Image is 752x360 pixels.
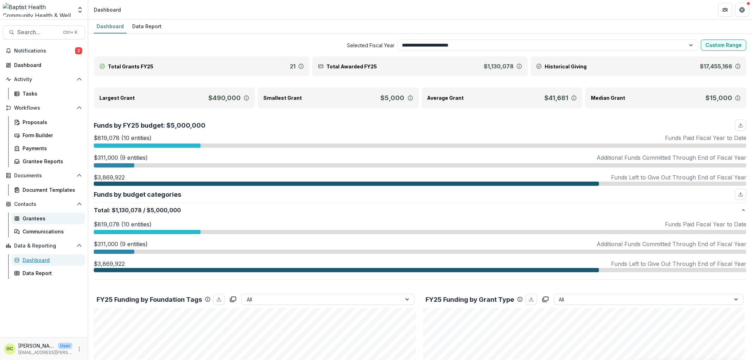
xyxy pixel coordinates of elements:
span: Activity [14,77,74,83]
a: Grantees [11,213,85,224]
p: Additional Funds Committed Through End of Fiscal Year [597,153,746,162]
p: Funds Left to Give Out Through End of Fiscal Year [611,173,746,182]
p: $311,000 (9 entities) [94,240,148,248]
div: Data Report [129,21,164,31]
a: Tasks [11,88,85,99]
p: Largest Grant [99,94,135,102]
button: download [735,189,746,200]
button: download [735,120,746,131]
span: Search... [17,29,59,36]
a: Communications [11,226,85,237]
button: Open Documents [3,170,85,181]
div: Proposals [23,118,79,126]
p: Funds Left to Give Out Through End of Fiscal Year [611,260,746,268]
span: 2 [75,47,82,54]
span: Documents [14,173,74,179]
div: Ctrl + K [62,29,79,36]
nav: breadcrumb [91,5,124,15]
div: Glenwood Charles [7,347,13,351]
a: Data Report [11,267,85,279]
button: copy to clipboard [227,294,239,305]
span: Selected Fiscal Year [94,42,395,49]
p: $3,869,922 [94,173,125,182]
p: $3,869,922 [94,260,125,268]
span: Data & Reporting [14,243,74,249]
p: $1,130,078 [484,62,514,71]
p: $17,455,166 [700,62,732,71]
p: Funds by FY25 budget: $5,000,000 [94,121,206,130]
p: Total Grants FY25 [108,63,153,70]
button: Notifications2 [3,45,85,56]
div: Document Templates [23,186,79,194]
p: Average Grant [427,94,464,102]
p: Funds Paid Fiscal Year to Date [665,134,746,142]
button: Partners [718,3,732,17]
a: Payments [11,142,85,154]
p: Funds Paid Fiscal Year to Date [665,220,746,228]
a: Dashboard [94,20,127,33]
button: Search... [3,25,85,39]
span: Workflows [14,105,74,111]
p: $819,078 (10 entities) [94,220,152,228]
button: Open Contacts [3,199,85,210]
p: $5,000 [381,93,405,103]
p: Smallest Grant [263,94,302,102]
div: Payments [23,145,79,152]
p: FY25 Funding by Grant Type [426,295,514,304]
a: Proposals [11,116,85,128]
p: $490,000 [208,93,241,103]
p: User [58,343,72,349]
button: copy to clipboard [540,294,551,305]
p: Median Grant [591,94,625,102]
p: Funds by budget categories [94,190,181,199]
a: Grantee Reports [11,155,85,167]
div: Communications [23,228,79,235]
button: More [75,345,84,353]
p: $15,000 [705,93,732,103]
p: Total Awarded FY25 [326,63,377,70]
div: Total:$1,130,078/$5,000,000 [94,217,746,279]
a: Dashboard [3,59,85,71]
div: Tasks [23,90,79,97]
a: Document Templates [11,184,85,196]
button: Get Help [735,3,749,17]
div: Data Report [23,269,79,277]
p: Historical Giving [545,63,587,70]
div: Grantee Reports [23,158,79,165]
p: [EMAIL_ADDRESS][PERSON_NAME][DOMAIN_NAME] [18,349,72,356]
button: Open Activity [3,74,85,85]
span: Contacts [14,201,74,207]
img: Baptist Health Community Health & Well Being logo [3,3,72,17]
button: Open Workflows [3,102,85,114]
span: $1,130,078 [112,206,142,214]
button: download [213,294,225,305]
p: [PERSON_NAME] [18,342,55,349]
a: Dashboard [11,254,85,266]
div: Dashboard [14,61,79,69]
button: Open Data & Reporting [3,240,85,251]
div: Dashboard [94,21,127,31]
p: $41,681 [544,93,568,103]
p: 21 [290,62,295,71]
div: Dashboard [94,6,121,13]
a: Data Report [129,20,164,33]
span: / [143,206,145,214]
a: Form Builder [11,129,85,141]
button: Custom Range [701,39,746,51]
div: Dashboard [23,256,79,264]
button: Open entity switcher [75,3,85,17]
div: Grantees [23,215,79,222]
button: download [526,294,537,305]
p: $311,000 (9 entities) [94,153,148,162]
div: Form Builder [23,132,79,139]
p: FY25 Funding by Foundation Tags [97,295,202,304]
p: $819,078 (10 entities) [94,134,152,142]
p: Additional Funds Committed Through End of Fiscal Year [597,240,746,248]
p: Total : $5,000,000 [94,206,741,214]
button: Total:$1,130,078/$5,000,000 [94,203,746,217]
span: Notifications [14,48,75,54]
